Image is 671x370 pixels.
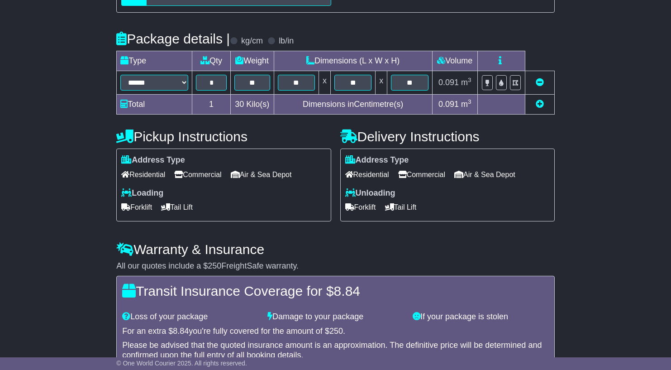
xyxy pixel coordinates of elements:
[340,129,555,144] h4: Delivery Instructions
[116,129,331,144] h4: Pickup Instructions
[122,284,549,298] h4: Transit Insurance Coverage for $
[121,188,163,198] label: Loading
[432,51,477,71] td: Volume
[161,200,193,214] span: Tail Lift
[208,261,221,270] span: 250
[192,95,231,115] td: 1
[329,327,343,336] span: 250
[263,312,408,322] div: Damage to your package
[117,51,192,71] td: Type
[408,312,553,322] div: If your package is stolen
[116,360,247,367] span: © One World Courier 2025. All rights reserved.
[116,261,555,271] div: All our quotes include a $ FreightSafe warranty.
[319,71,330,95] td: x
[461,78,471,87] span: m
[468,98,471,105] sup: 3
[345,200,376,214] span: Forklift
[334,284,360,298] span: 8.84
[121,168,165,182] span: Residential
[230,95,274,115] td: Kilo(s)
[241,36,263,46] label: kg/cm
[230,51,274,71] td: Weight
[231,168,292,182] span: Air & Sea Depot
[117,95,192,115] td: Total
[438,100,459,109] span: 0.091
[116,31,230,46] h4: Package details |
[438,78,459,87] span: 0.091
[398,168,445,182] span: Commercial
[192,51,231,71] td: Qty
[274,51,432,71] td: Dimensions (L x W x H)
[536,78,544,87] a: Remove this item
[235,100,244,109] span: 30
[376,71,387,95] td: x
[121,200,152,214] span: Forklift
[279,36,294,46] label: lb/in
[461,100,471,109] span: m
[118,312,263,322] div: Loss of your package
[121,155,185,165] label: Address Type
[345,168,389,182] span: Residential
[385,200,417,214] span: Tail Lift
[345,188,395,198] label: Unloading
[454,168,515,182] span: Air & Sea Depot
[468,77,471,83] sup: 3
[274,95,432,115] td: Dimensions in Centimetre(s)
[174,168,221,182] span: Commercial
[536,100,544,109] a: Add new item
[173,327,189,336] span: 8.84
[345,155,409,165] label: Address Type
[122,327,549,336] div: For an extra $ you're fully covered for the amount of $ .
[116,242,555,257] h4: Warranty & Insurance
[122,341,549,360] div: Please be advised that the quoted insurance amount is an approximation. The definitive price will...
